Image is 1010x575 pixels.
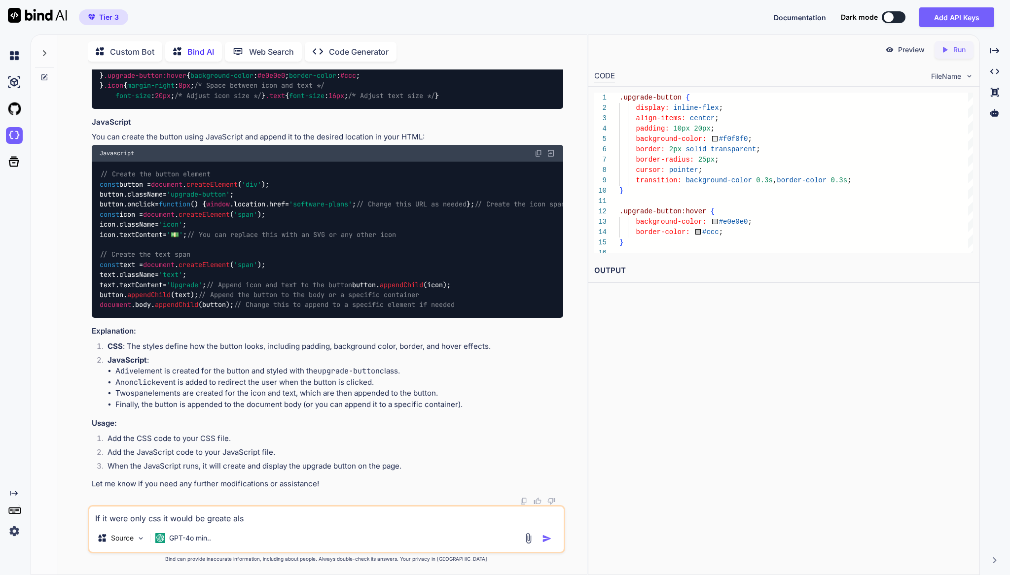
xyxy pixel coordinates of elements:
[92,326,563,337] h3: Explanation:
[719,135,748,143] span: #f0f0f0
[619,187,623,195] span: }
[711,207,715,215] span: {
[167,280,202,289] span: 'Upgrade'
[125,377,156,387] code: onclick
[269,200,285,209] span: href
[594,134,607,144] div: 5
[119,220,155,229] span: className
[774,13,826,22] span: Documentation
[686,145,707,153] span: solid
[715,114,719,122] span: ;
[111,533,134,543] p: Source
[104,71,163,80] span: .upgrade-button
[534,497,541,505] img: like
[100,433,563,447] li: Add the CSS code to your CSS file.
[119,230,163,239] span: textContent
[535,149,542,157] img: copy
[100,447,563,461] li: Add the JavaScript code to your JavaScript file.
[356,200,467,209] span: // Change this URL as needed
[108,355,147,365] strong: JavaScript
[329,46,389,58] p: Code Generator
[155,301,198,309] span: appendChild
[931,71,961,81] span: FileName
[234,301,455,309] span: // Change this to append to a specific element if needed
[636,125,669,133] span: padding:
[155,533,165,543] img: GPT-4o mini
[179,210,230,219] span: createElement
[249,46,294,58] p: Web Search
[594,70,615,82] div: CODE
[594,248,607,258] div: 16
[137,534,145,542] img: Pick Models
[698,156,715,164] span: 25px
[92,478,563,490] p: Let me know if you need any further modifications or assistance!
[88,14,95,20] img: premium
[694,125,711,133] span: 20px
[919,7,994,27] button: Add API Keys
[686,176,752,184] span: background-color
[6,523,23,540] img: settings
[100,260,119,269] span: const
[520,497,528,505] img: copy
[120,366,134,376] code: div
[115,399,563,410] li: Finally, the button is appended to the document body (or you can append it to a specific container).
[594,165,607,175] div: 8
[841,12,878,22] span: Dark mode
[100,301,131,309] span: document
[100,250,190,259] span: // Create the text span
[187,46,214,58] p: Bind AI
[179,260,230,269] span: createElement
[636,166,665,174] span: cursor:
[108,355,563,366] p: :
[698,166,702,174] span: ;
[711,125,715,133] span: ;
[547,497,555,505] img: dislike
[119,280,163,289] span: textContent
[179,81,190,90] span: 8px
[594,237,607,248] div: 15
[206,200,230,209] span: window
[79,9,128,25] button: premiumTier 3
[523,533,534,544] img: attachment
[151,180,182,189] span: document
[619,207,706,215] span: .upgrade-button:hover
[143,260,175,269] span: document
[135,301,151,309] span: body
[690,114,715,122] span: center
[130,388,148,398] code: span
[594,217,607,227] div: 13
[885,45,894,54] img: preview
[159,200,190,209] span: function
[92,132,563,143] p: You can create the button using JavaScript and append it to the desired location in your HTML:
[108,341,563,352] p: : The styles define how the button looks, including padding, background color, border, and hover ...
[965,72,974,80] img: chevron down
[686,94,690,101] span: {
[748,218,752,226] span: ;
[674,125,690,133] span: 10px
[234,210,257,219] span: 'span'
[594,93,607,103] div: 1
[594,155,607,165] div: 7
[92,418,563,429] h3: Usage:
[594,124,607,134] div: 4
[594,103,607,113] div: 2
[234,260,257,269] span: 'span'
[234,200,265,209] span: location
[594,196,607,206] div: 11
[163,71,186,80] span: :hover
[636,156,694,164] span: border-radius:
[953,45,966,55] p: Run
[774,12,826,23] button: Documentation
[119,270,155,279] span: className
[167,230,183,239] span: '💵'
[636,176,682,184] span: transition:
[100,149,134,157] span: Javascript
[669,145,682,153] span: 2px
[194,81,325,90] span: /* Space between icon and text */
[340,71,356,80] span: #ccc
[257,71,285,80] span: #e0e0e0
[6,47,23,64] img: chat
[127,81,175,90] span: margin-right
[167,190,230,199] span: 'upgrade-button'
[594,113,607,124] div: 3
